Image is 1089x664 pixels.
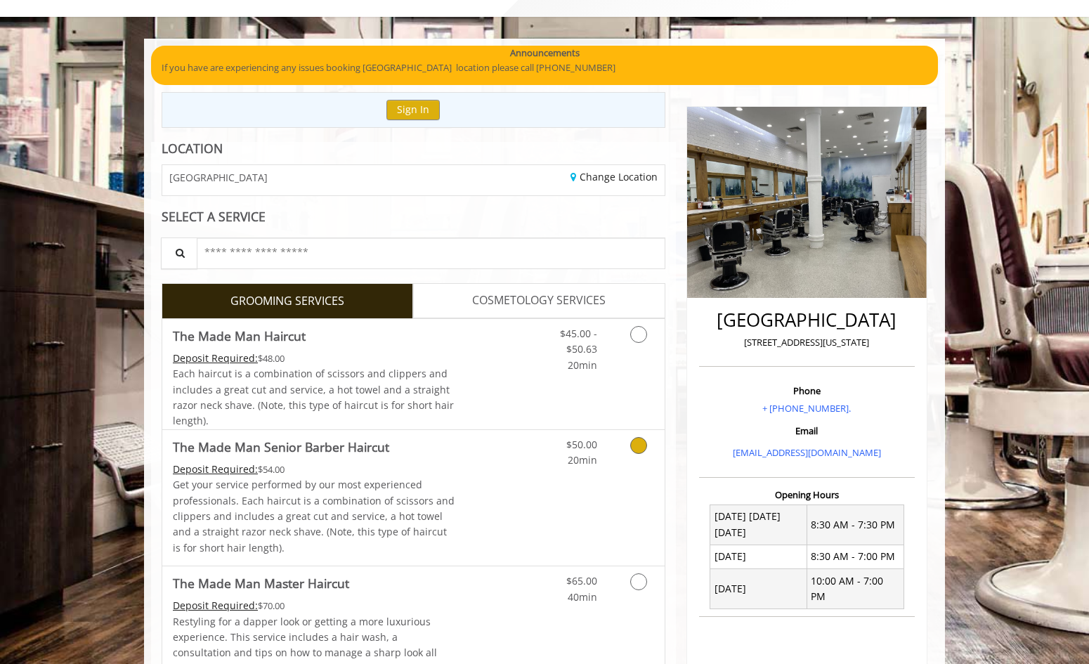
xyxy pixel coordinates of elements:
span: COSMETOLOGY SERVICES [472,292,606,310]
td: 8:30 AM - 7:00 PM [807,545,904,568]
p: [STREET_ADDRESS][US_STATE] [703,335,911,350]
span: [GEOGRAPHIC_DATA] [169,172,268,183]
b: The Made Man Master Haircut [173,573,349,593]
span: Each haircut is a combination of scissors and clippers and includes a great cut and service, a ho... [173,367,454,427]
span: This service needs some Advance to be paid before we block your appointment [173,351,258,365]
div: $54.00 [173,462,455,477]
div: $70.00 [173,598,455,613]
span: This service needs some Advance to be paid before we block your appointment [173,599,258,612]
span: $65.00 [566,574,597,587]
span: This service needs some Advance to be paid before we block your appointment [173,462,258,476]
span: 20min [568,453,597,467]
div: $48.00 [173,351,455,366]
a: [EMAIL_ADDRESS][DOMAIN_NAME] [733,446,881,459]
button: Sign In [386,100,440,120]
td: [DATE] [710,545,807,568]
h2: [GEOGRAPHIC_DATA] [703,310,911,330]
span: 40min [568,590,597,604]
h3: Email [703,426,911,436]
td: 8:30 AM - 7:30 PM [807,504,904,545]
a: + [PHONE_NUMBER]. [762,402,851,415]
td: [DATE] [710,569,807,609]
h3: Opening Hours [699,490,915,500]
div: SELECT A SERVICE [162,210,665,223]
td: 10:00 AM - 7:00 PM [807,569,904,609]
b: Announcements [510,46,580,60]
span: $45.00 - $50.63 [560,327,597,356]
span: GROOMING SERVICES [230,292,344,311]
b: The Made Man Haircut [173,326,306,346]
button: Service Search [161,237,197,269]
b: The Made Man Senior Barber Haircut [173,437,389,457]
p: If you have are experiencing any issues booking [GEOGRAPHIC_DATA] location please call [PHONE_NUM... [162,60,927,75]
td: [DATE] [DATE] [DATE] [710,504,807,545]
span: 20min [568,358,597,372]
span: $50.00 [566,438,597,451]
h3: Phone [703,386,911,396]
b: LOCATION [162,140,223,157]
a: Change Location [570,170,658,183]
p: Get your service performed by our most experienced professionals. Each haircut is a combination o... [173,477,455,556]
